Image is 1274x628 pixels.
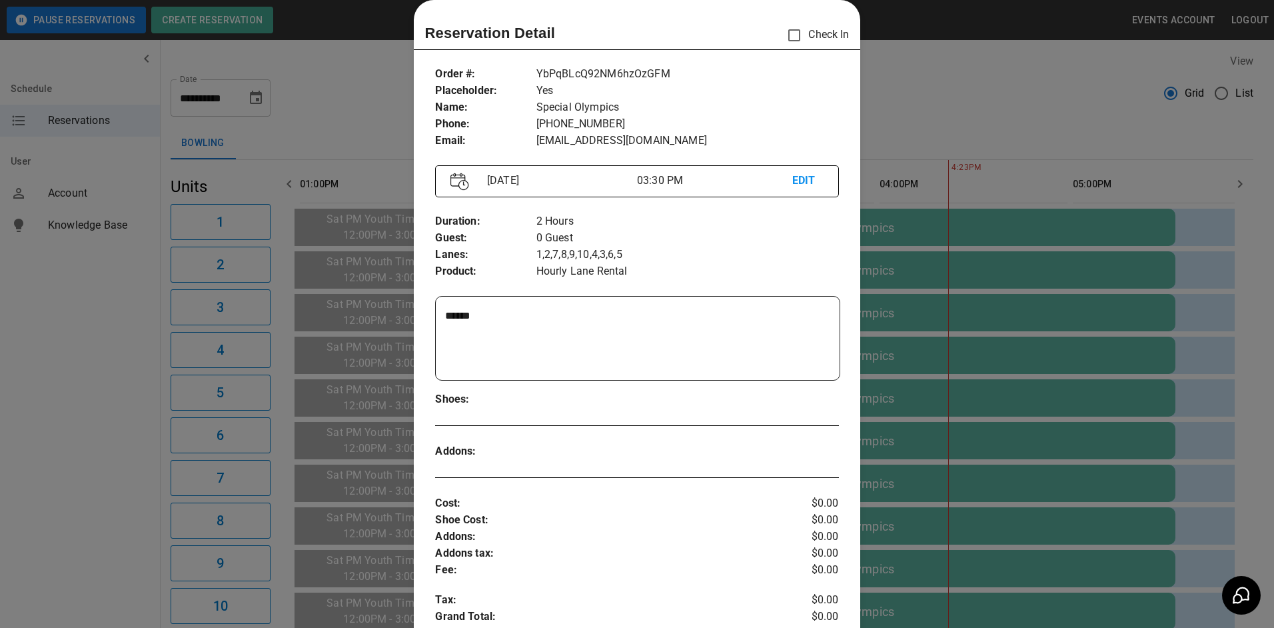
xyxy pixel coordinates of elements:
p: $0.00 [772,545,839,562]
p: Duration : [435,213,536,230]
p: Addons : [435,529,771,545]
p: 0 Guest [536,230,839,247]
p: Guest : [435,230,536,247]
p: Shoes : [435,391,536,408]
p: EDIT [792,173,824,189]
p: Shoe Cost : [435,512,771,529]
p: $0.00 [772,562,839,579]
p: Lanes : [435,247,536,263]
p: Reservation Detail [424,22,555,44]
p: Fee : [435,562,771,579]
p: Special Olympics [536,99,839,116]
p: $0.00 [772,512,839,529]
p: Email : [435,133,536,149]
p: 1,2,7,8,9,10,4,3,6,5 [536,247,839,263]
p: [EMAIL_ADDRESS][DOMAIN_NAME] [536,133,839,149]
p: Placeholder : [435,83,536,99]
p: Addons tax : [435,545,771,562]
p: Order # : [435,66,536,83]
p: $0.00 [772,495,839,512]
p: 03:30 PM [637,173,792,189]
p: Product : [435,263,536,280]
p: 2 Hours [536,213,839,230]
img: Vector [450,173,469,191]
p: Tax : [435,592,771,609]
p: Name : [435,99,536,116]
p: Check In [780,21,849,49]
p: Hourly Lane Rental [536,263,839,280]
p: [DATE] [482,173,637,189]
p: Yes [536,83,839,99]
p: Phone : [435,116,536,133]
p: $0.00 [772,529,839,545]
p: Addons : [435,443,536,460]
p: [PHONE_NUMBER] [536,116,839,133]
p: Cost : [435,495,771,512]
p: $0.00 [772,592,839,609]
p: YbPqBLcQ92NM6hzOzGFM [536,66,839,83]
